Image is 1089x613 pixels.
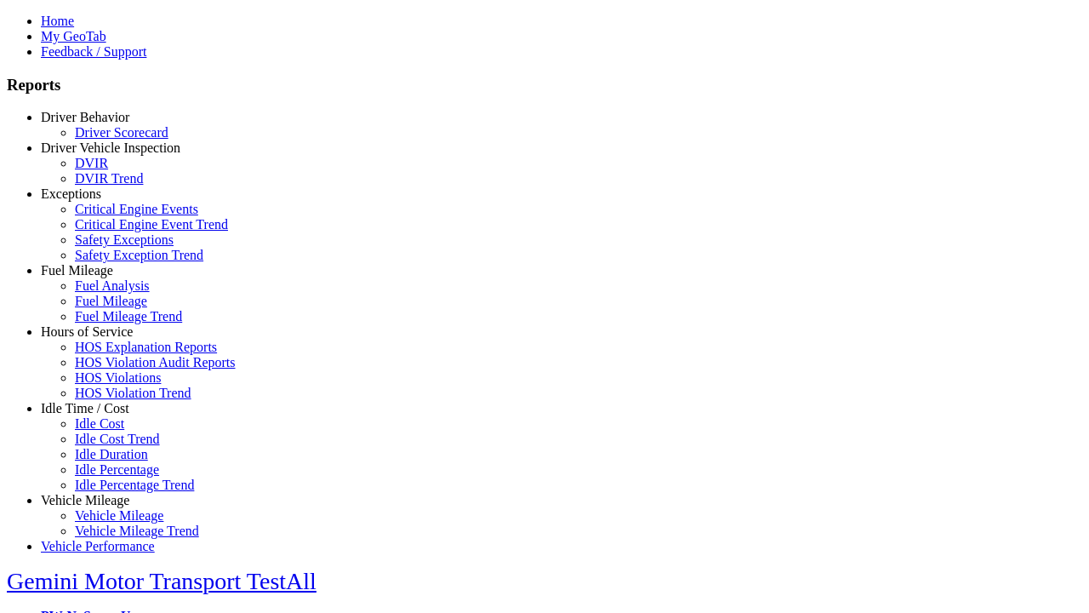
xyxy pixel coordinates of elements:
[75,447,148,461] a: Idle Duration
[75,232,174,247] a: Safety Exceptions
[41,401,129,415] a: Idle Time / Cost
[75,278,150,293] a: Fuel Analysis
[41,14,74,28] a: Home
[41,539,155,553] a: Vehicle Performance
[75,386,191,400] a: HOS Violation Trend
[41,29,106,43] a: My GeoTab
[41,186,101,201] a: Exceptions
[7,568,316,594] a: Gemini Motor Transport TestAll
[75,248,203,262] a: Safety Exception Trend
[75,125,168,140] a: Driver Scorecard
[41,263,113,278] a: Fuel Mileage
[41,140,180,155] a: Driver Vehicle Inspection
[75,202,198,216] a: Critical Engine Events
[75,462,159,477] a: Idle Percentage
[75,309,182,324] a: Fuel Mileage Trend
[75,294,147,308] a: Fuel Mileage
[41,44,146,59] a: Feedback / Support
[41,493,129,507] a: Vehicle Mileage
[75,478,194,492] a: Idle Percentage Trend
[75,416,124,431] a: Idle Cost
[75,524,199,538] a: Vehicle Mileage Trend
[75,432,160,446] a: Idle Cost Trend
[7,76,1082,95] h3: Reports
[75,217,228,232] a: Critical Engine Event Trend
[41,324,133,339] a: Hours of Service
[41,110,129,124] a: Driver Behavior
[75,355,236,370] a: HOS Violation Audit Reports
[75,370,161,385] a: HOS Violations
[75,171,143,186] a: DVIR Trend
[75,156,108,170] a: DVIR
[75,508,163,523] a: Vehicle Mileage
[75,340,217,354] a: HOS Explanation Reports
